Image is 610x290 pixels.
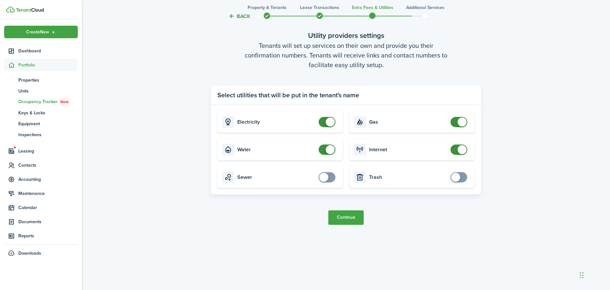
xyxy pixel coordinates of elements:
[580,266,584,285] div: Drag
[18,110,78,116] span: Keys & Locks
[4,118,78,129] a: Equipment
[18,62,78,68] span: Portfolio
[369,119,447,125] card-title: Gas
[4,129,78,140] a: Inspections
[369,147,447,153] card-title: Internet
[18,88,78,94] span: Units
[18,176,78,183] span: Accounting
[18,120,78,127] span: Equipment
[4,96,78,107] a: Occupancy TrackerNew
[369,174,447,180] card-title: Trash
[16,8,44,12] img: TenantCloud
[18,148,78,154] span: Leasing
[18,77,78,83] span: Properties
[300,4,339,11] h3: Lease Transactions
[18,218,78,225] span: Documents
[229,13,250,20] button: Back
[406,4,444,11] h3: Additional Services
[237,174,315,180] card-title: Sewer
[4,107,78,118] a: Keys & Locks
[237,147,315,153] card-title: Water
[4,75,78,85] a: Properties
[352,4,393,11] h3: Extra fees & Utilities
[4,26,78,38] button: Open menu
[211,30,481,41] wizard-step-header-title: Utility providers settings
[18,98,78,105] span: Occupancy Tracker
[217,90,359,100] panel-main-title: Select utilities that will be put in the tenant's name
[18,131,78,138] span: Inspections
[4,230,78,242] a: Reports
[18,233,78,239] span: Reports
[211,41,481,70] wizard-step-header-description: Tenants will set up services on their own and provide you their confirmation numbers. Tenants wil...
[18,250,41,257] span: Downloads
[60,99,68,105] span: New
[26,30,49,34] span: Create New
[6,6,15,13] img: TenantCloud
[4,85,78,96] a: Units
[248,4,287,11] h3: Property & Tenants
[18,204,78,211] span: Calendar
[237,119,315,125] card-title: Electricity
[18,48,78,54] span: Dashboard
[4,45,78,57] a: Dashboard
[328,210,364,225] button: Continue
[18,190,78,197] span: Maintenance
[578,259,610,290] iframe: Chat Widget
[18,162,78,169] span: Contacts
